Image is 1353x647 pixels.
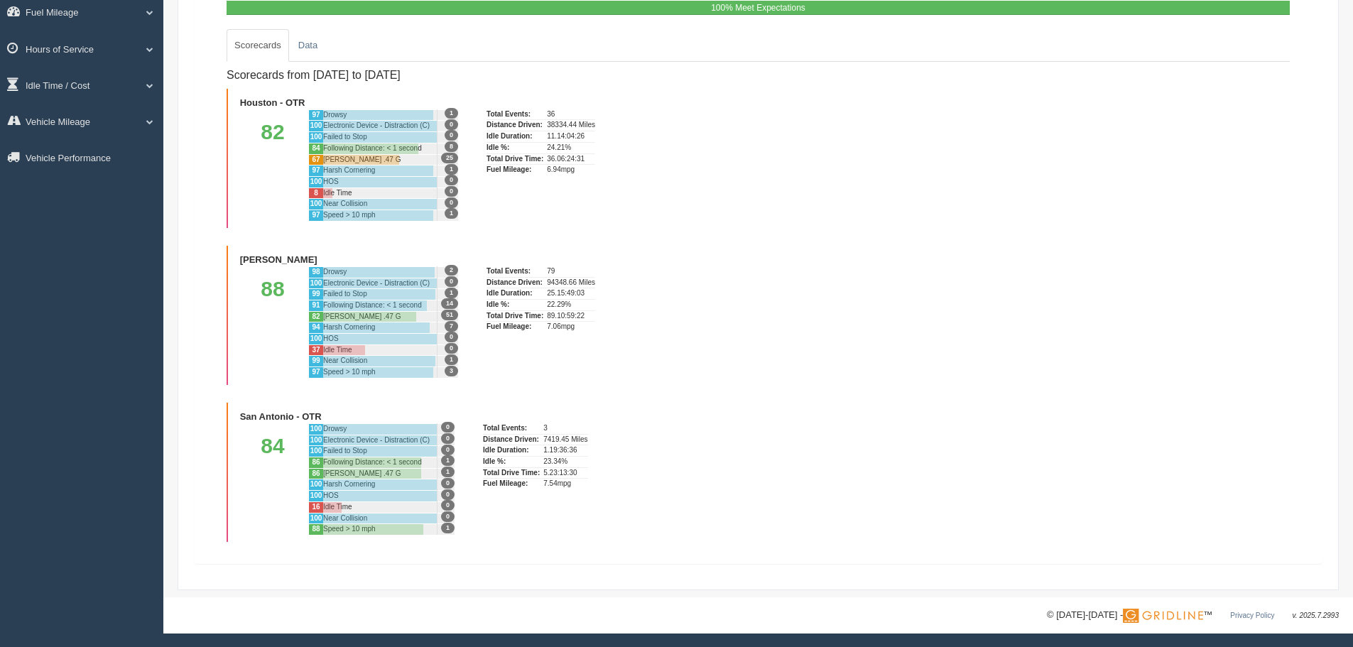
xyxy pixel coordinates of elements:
div: Distance Driven: [487,119,543,131]
span: v. 2025.7.2993 [1293,611,1339,619]
div: 86 [308,457,323,468]
div: 3 [543,423,587,434]
div: 38334.44 Miles [547,119,595,131]
div: 36 [547,109,595,120]
div: 8 [308,187,323,199]
div: 100 [308,513,323,524]
div: Fuel Mileage: [487,321,543,332]
div: 97 [308,109,323,121]
div: 100 [308,479,323,490]
div: Total Events: [483,423,540,434]
div: 82 [237,109,308,221]
div: Idle Duration: [487,288,543,299]
div: 84 [308,143,323,154]
div: 100 [308,198,323,210]
div: 24.21% [547,142,595,153]
span: 0 [445,276,458,287]
span: 2 [445,265,458,276]
div: 89.10:59:22 [547,310,595,322]
div: 25.15:49:03 [547,288,595,299]
span: 0 [445,332,458,342]
div: 91 [308,300,323,311]
div: © [DATE]-[DATE] - ™ [1047,608,1339,623]
a: Scorecards [227,29,289,62]
div: Total Drive Time: [487,310,543,322]
b: San Antonio - OTR [240,411,322,422]
div: 94348.66 Miles [547,277,595,288]
div: 11.14:04:26 [547,131,595,142]
b: [PERSON_NAME] [240,254,317,265]
span: 7 [445,321,458,332]
span: 0 [441,489,455,500]
div: 100 [308,445,323,457]
h4: Scorecards from [DATE] to [DATE] [227,69,653,82]
div: 6.94mpg [547,164,595,175]
span: 0 [441,500,455,511]
div: 84 [237,423,308,535]
div: 7.54mpg [543,478,587,489]
a: Privacy Policy [1230,611,1274,619]
div: 100 [308,423,323,435]
div: 37 [308,344,323,356]
span: 0 [445,175,458,185]
div: Total Drive Time: [483,467,540,479]
div: 100 [308,120,323,131]
div: 97 [308,165,323,176]
span: 51 [441,310,458,320]
div: 7419.45 Miles [543,434,587,445]
span: 0 [445,343,458,354]
span: 3 [445,366,458,376]
div: Total Events: [487,266,543,277]
div: 100 [308,176,323,187]
div: Total Drive Time: [487,153,543,165]
b: Houston - OTR [240,97,305,108]
div: 98 [308,266,323,278]
span: 0 [445,119,458,130]
div: 97 [308,366,323,378]
div: 100 [308,278,323,289]
div: 99 [308,288,323,300]
div: 1.19:36:36 [543,445,587,456]
div: 22.29% [547,299,595,310]
div: Idle %: [483,456,540,467]
span: 0 [441,511,455,522]
span: 14 [441,298,458,309]
span: 1 [445,288,458,298]
div: Idle %: [487,142,543,153]
div: Fuel Mileage: [487,164,543,175]
div: Total Events: [487,109,543,120]
div: Idle %: [487,299,543,310]
div: Idle Duration: [483,445,540,456]
span: 0 [441,422,455,433]
span: 0 [441,445,455,455]
span: 1 [445,108,458,119]
div: 100 [308,435,323,446]
span: 0 [445,186,458,197]
span: 25 [441,153,458,163]
span: 1 [441,455,455,466]
div: 36.06:24:31 [547,153,595,165]
div: 67 [308,154,323,165]
span: 0 [441,478,455,489]
div: 100 [308,131,323,143]
div: 5.23:13:30 [543,467,587,479]
span: 8 [445,141,458,152]
div: 82 [308,311,323,322]
img: Gridline [1123,609,1203,623]
div: 16 [308,501,323,513]
div: 99 [308,355,323,366]
div: Fuel Mileage: [483,478,540,489]
div: 97 [308,210,323,221]
a: Data [290,29,325,62]
div: 86 [308,468,323,479]
div: 88 [237,266,308,378]
div: 100 [308,490,323,501]
span: 1 [445,354,458,365]
span: 100% Meet Expectations [711,3,805,13]
div: 23.34% [543,456,587,467]
div: Distance Driven: [483,434,540,445]
span: 1 [445,208,458,219]
div: 88 [308,523,323,535]
div: 7.06mpg [547,321,595,332]
span: 0 [441,433,455,444]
